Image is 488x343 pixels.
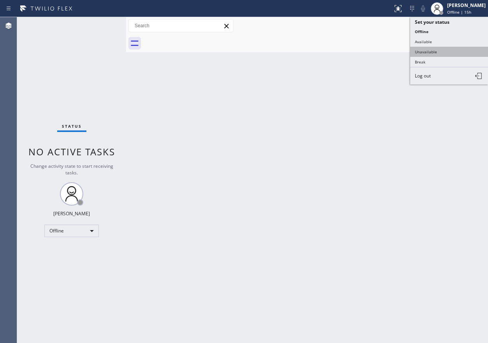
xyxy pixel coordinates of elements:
[447,2,486,9] div: [PERSON_NAME]
[447,9,471,15] span: Offline | 15h
[53,210,90,217] div: [PERSON_NAME]
[28,145,115,158] span: No active tasks
[30,163,113,176] span: Change activity state to start receiving tasks.
[129,19,233,32] input: Search
[62,123,82,129] span: Status
[44,225,99,237] div: Offline
[418,3,428,14] button: Mute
